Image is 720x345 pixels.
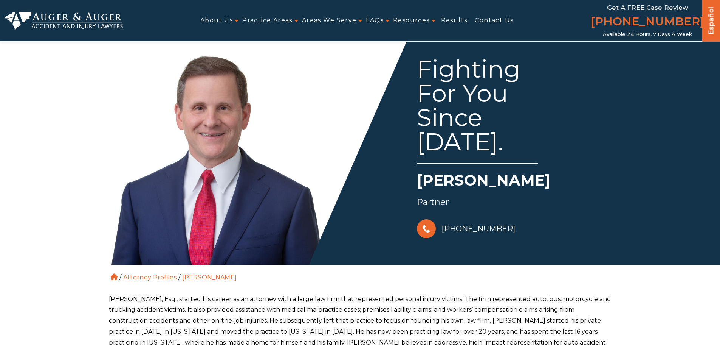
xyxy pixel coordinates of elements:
a: Results [441,12,468,29]
a: Resources [393,12,430,29]
a: Practice Areas [242,12,293,29]
ol: / / [109,265,612,283]
a: Areas We Serve [302,12,357,29]
a: Home [111,273,118,280]
img: Auger & Auger Accident and Injury Lawyers Logo [5,12,123,30]
div: Fighting For You Since [DATE]. [417,57,538,164]
a: Attorney Profiles [123,274,177,281]
a: [PHONE_NUMBER] [417,217,515,240]
li: [PERSON_NAME] [180,274,238,281]
span: Get a FREE Case Review [607,4,688,11]
a: About Us [200,12,233,29]
a: [PHONE_NUMBER] [591,13,704,31]
div: Partner [417,195,613,210]
span: Available 24 Hours, 7 Days a Week [603,31,692,37]
h1: [PERSON_NAME] [417,170,613,195]
img: Herbert Auger [103,38,330,265]
a: FAQs [366,12,384,29]
a: Contact Us [475,12,513,29]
